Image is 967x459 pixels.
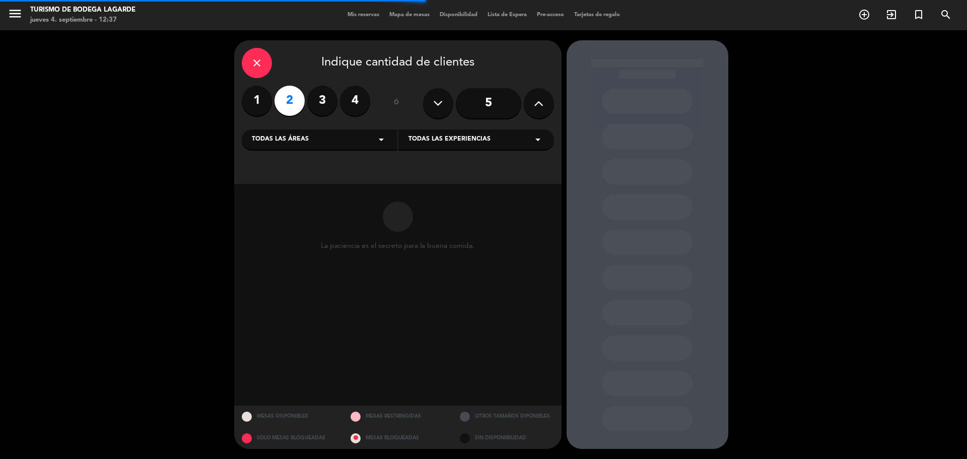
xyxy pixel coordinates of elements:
span: Mis reservas [342,12,384,18]
div: MESAS BLOQUEADAS [343,427,452,449]
i: arrow_drop_down [532,134,544,146]
div: MESAS DISPONIBLES [234,406,343,427]
div: Turismo de Bodega Lagarde [30,5,135,15]
div: MESAS RESTRINGIDAS [343,406,452,427]
i: add_circle_outline [858,9,870,21]
div: Indique cantidad de clientes [242,48,554,78]
i: arrow_drop_down [375,134,387,146]
button: menu [8,6,23,25]
span: Mapa de mesas [384,12,435,18]
label: 2 [274,86,305,116]
div: SOLO MESAS BLOQUEADAS [234,427,343,449]
span: Lista de Espera [482,12,532,18]
span: Disponibilidad [435,12,482,18]
div: jueves 4. septiembre - 12:37 [30,15,135,25]
span: Tarjetas de regalo [569,12,625,18]
label: 4 [340,86,370,116]
div: OTROS TAMAÑOS DIPONIBLES [452,406,562,427]
div: ó [380,86,413,121]
div: La paciencia es el secreto para la buena comida. [321,242,474,250]
div: SIN DISPONIBILIDAD [452,427,562,449]
i: search [940,9,952,21]
i: close [251,57,263,69]
label: 3 [307,86,337,116]
i: turned_in_not [913,9,925,21]
span: Todas las áreas [252,135,309,145]
span: Pre-acceso [532,12,569,18]
i: exit_to_app [885,9,897,21]
label: 1 [242,86,272,116]
i: menu [8,6,23,21]
span: Todas las experiencias [408,135,491,145]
